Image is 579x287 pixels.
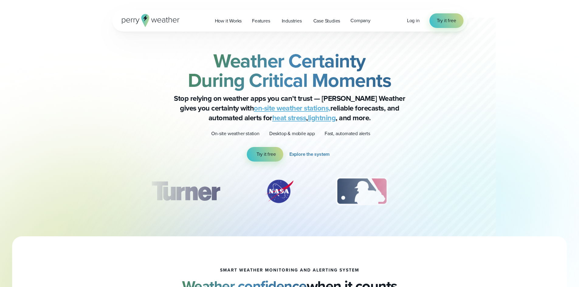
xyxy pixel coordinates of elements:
[429,13,464,28] a: Try it free
[289,151,330,158] span: Explore the system
[258,176,301,207] img: NASA.svg
[330,176,394,207] div: 3 of 12
[350,17,370,24] span: Company
[282,17,302,25] span: Industries
[258,176,301,207] div: 2 of 12
[220,268,359,273] h1: smart weather monitoring and alerting system
[247,147,283,162] a: Try it free
[168,94,411,123] p: Stop relying on weather apps you can’t trust — [PERSON_NAME] Weather gives you certainty with rel...
[423,176,472,207] img: PGA.svg
[313,17,340,25] span: Case Studies
[142,176,229,207] img: Turner-Construction_1.svg
[142,176,229,207] div: 1 of 12
[308,112,336,123] a: lightning
[330,176,394,207] img: MLB.svg
[407,17,420,24] a: Log in
[308,15,346,27] a: Case Studies
[272,112,306,123] a: heat stress
[269,130,315,137] p: Desktop & mobile app
[143,176,437,210] div: slideshow
[437,17,456,24] span: Try it free
[210,15,247,27] a: How it Works
[252,17,270,25] span: Features
[211,130,259,137] p: On-site weather station
[215,17,242,25] span: How it Works
[257,151,276,158] span: Try it free
[254,103,330,114] a: on-site weather stations,
[289,147,332,162] a: Explore the system
[423,176,472,207] div: 4 of 12
[325,130,370,137] p: Fast, automated alerts
[188,46,391,94] strong: Weather Certainty During Critical Moments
